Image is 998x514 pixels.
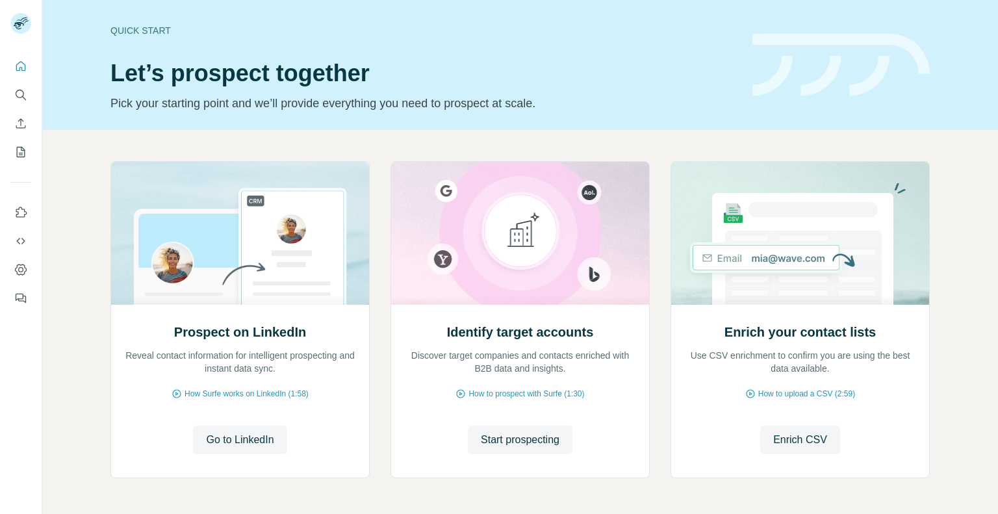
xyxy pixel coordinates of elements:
button: Dashboard [10,258,31,281]
img: banner [752,34,930,97]
h2: Enrich your contact lists [724,323,876,341]
p: Use CSV enrichment to confirm you are using the best data available. [684,349,916,375]
h2: Prospect on LinkedIn [174,323,306,341]
button: Start prospecting [468,426,572,454]
span: How to prospect with Surfe (1:30) [468,388,584,400]
img: Identify target accounts [390,162,650,305]
h1: Let’s prospect together [110,60,737,86]
span: How Surfe works on LinkedIn (1:58) [185,388,309,400]
span: Enrich CSV [773,432,827,448]
img: Enrich your contact lists [671,162,930,305]
h2: Identify target accounts [447,323,594,341]
span: How to upload a CSV (2:59) [758,388,855,400]
span: Go to LinkedIn [206,432,274,448]
button: Search [10,83,31,107]
button: Go to LinkedIn [193,426,287,454]
button: Enrich CSV [760,426,840,454]
p: Pick your starting point and we’ll provide everything you need to prospect at scale. [110,94,737,112]
p: Discover target companies and contacts enriched with B2B data and insights. [404,349,636,375]
button: Feedback [10,287,31,310]
button: Enrich CSV [10,112,31,135]
button: Use Surfe on LinkedIn [10,201,31,224]
button: Use Surfe API [10,229,31,253]
span: Start prospecting [481,432,559,448]
div: Quick start [110,24,737,37]
p: Reveal contact information for intelligent prospecting and instant data sync. [124,349,356,375]
button: My lists [10,140,31,164]
img: Prospect on LinkedIn [110,162,370,305]
button: Quick start [10,55,31,78]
